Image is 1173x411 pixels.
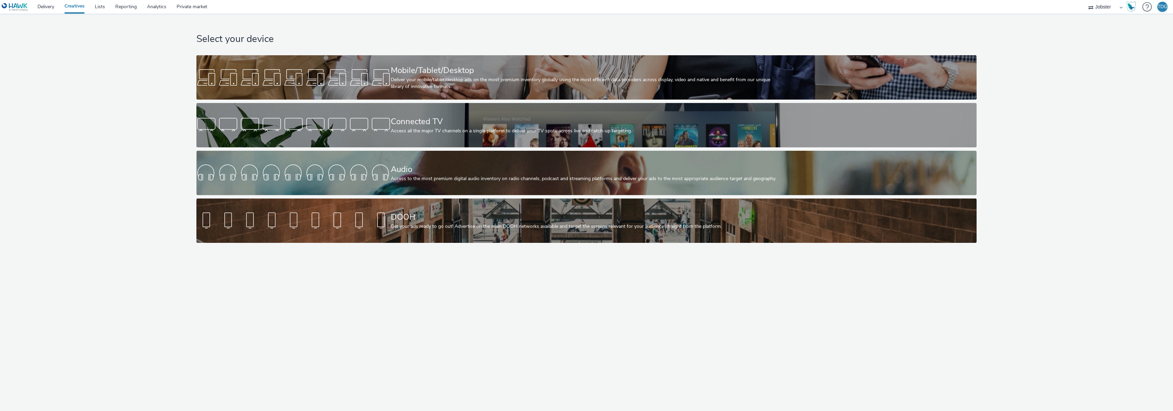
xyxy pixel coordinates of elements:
[196,33,977,46] h1: Select your device
[196,199,977,243] a: DOOHGet your ads ready to go out! Advertise on the main DOOH networks available and target the sc...
[196,55,977,100] a: Mobile/Tablet/DesktopDeliver your mobile/tablet/desktop ads on the most premium inventory globall...
[391,163,779,175] div: Audio
[1158,2,1167,12] div: TDG
[2,3,28,11] img: undefined Logo
[1126,1,1136,12] img: Hawk Academy
[391,76,779,90] div: Deliver your mobile/tablet/desktop ads on the most premium inventory globally using the most effi...
[391,128,779,134] div: Access all the major TV channels on a single platform to deliver your TV spots across live and ca...
[391,116,779,128] div: Connected TV
[391,175,779,182] div: Access to the most premium digital audio inventory on radio channels, podcast and streaming platf...
[196,103,977,147] a: Connected TVAccess all the major TV channels on a single platform to deliver your TV spots across...
[391,64,779,76] div: Mobile/Tablet/Desktop
[1126,1,1139,12] a: Hawk Academy
[196,151,977,195] a: AudioAccess to the most premium digital audio inventory on radio channels, podcast and streaming ...
[391,211,779,223] div: DOOH
[391,223,779,230] div: Get your ads ready to go out! Advertise on the main DOOH networks available and target the screen...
